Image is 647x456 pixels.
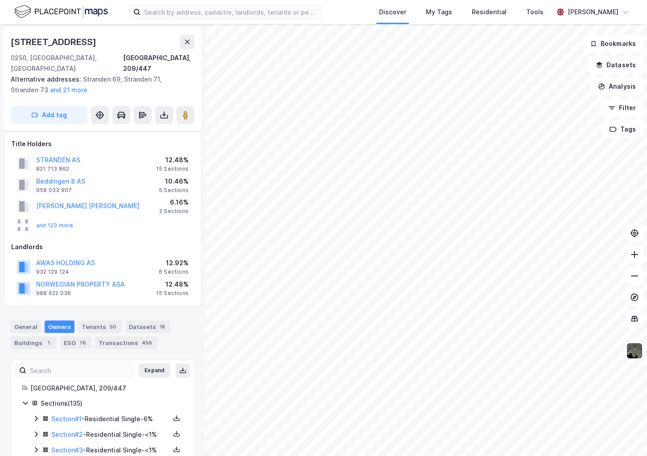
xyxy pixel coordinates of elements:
div: 12.92% [159,258,189,268]
div: - Residential Single - 6% [51,414,170,424]
a: Section#2 [51,431,83,438]
div: Discover [379,7,406,17]
div: 15 Sections [156,290,189,297]
button: Bookmarks [582,35,643,53]
div: 12.48% [156,155,189,165]
div: 958 033 907 [36,187,72,194]
div: 821 713 862 [36,165,69,173]
div: 10.46% [159,176,189,187]
input: Search by address, cadastre, landlords, tenants or people [140,5,321,19]
div: [GEOGRAPHIC_DATA], 209/447 [123,53,194,74]
div: 988 622 036 [36,290,71,297]
div: - Residential Single - <1% [51,429,170,440]
div: Tools [526,7,544,17]
button: Add tag [11,106,87,124]
div: Sections ( 135 ) [41,398,183,409]
div: [GEOGRAPHIC_DATA], 209/447 [30,383,183,394]
div: Transactions [95,337,157,349]
div: 12.48% [156,279,189,290]
img: logo.f888ab2527a4732fd821a326f86c7f29.svg [14,4,108,20]
div: Title Holders [11,139,194,149]
div: 76 [78,338,88,347]
div: ESG [60,337,91,349]
div: 50 [108,322,118,331]
iframe: Chat Widget [602,413,647,456]
div: Landlords [11,242,194,252]
div: 1 [44,338,53,347]
button: Datasets [588,56,643,74]
div: Buildings [11,337,57,349]
div: 5 Sections [159,187,189,194]
div: Datasets [125,320,170,333]
div: Owners [45,320,74,333]
div: [PERSON_NAME] [568,7,618,17]
div: Residential [472,7,507,17]
button: Expand [139,363,170,378]
button: Filter [601,99,643,117]
div: 456 [140,338,154,347]
div: - Residential Single - <1% [51,445,170,456]
a: Section#3 [51,446,83,454]
button: Analysis [590,78,643,95]
input: Search [26,364,133,377]
a: Section#1 [51,415,82,423]
div: [STREET_ADDRESS] [11,35,98,49]
img: 9k= [626,342,643,359]
div: 932 129 124 [36,268,69,275]
span: Alternative addresses: [11,75,83,83]
button: Tags [602,120,643,138]
div: 0250, [GEOGRAPHIC_DATA], [GEOGRAPHIC_DATA] [11,53,123,74]
div: Stranden 69, Stranden 71, Stranden 73 [11,74,187,95]
div: My Tags [426,7,452,17]
div: Tenants [78,320,122,333]
div: 15 Sections [156,165,189,173]
div: 6 Sections [159,268,189,275]
div: 2 Sections [159,208,189,215]
div: 18 [158,322,167,331]
div: General [11,320,41,333]
div: 6.16% [159,197,189,208]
